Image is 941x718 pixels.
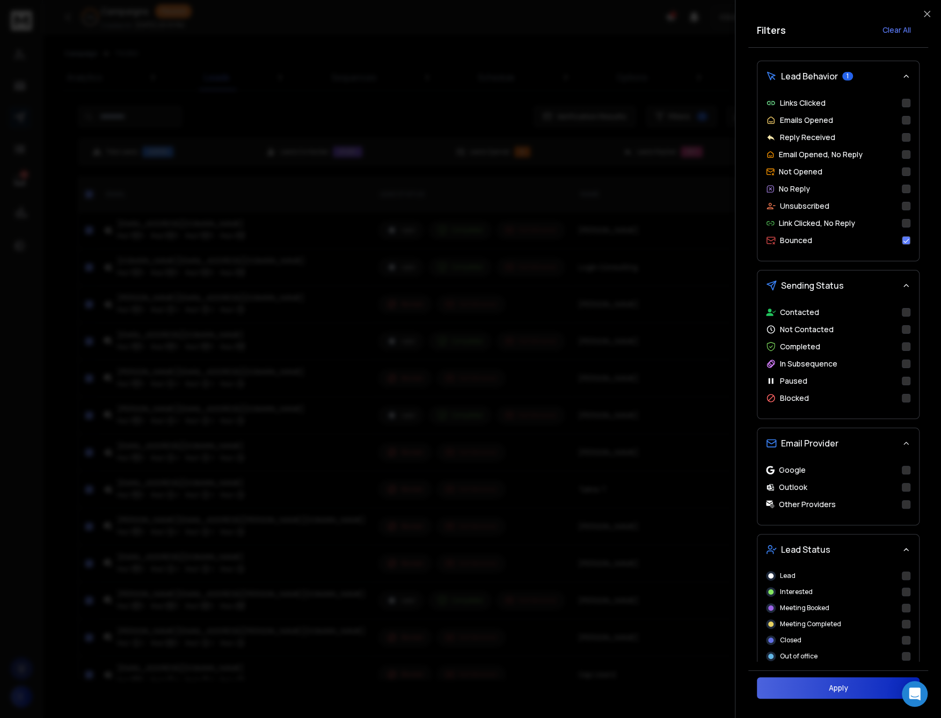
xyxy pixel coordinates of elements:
p: Contacted [780,307,819,318]
p: Completed [780,341,820,352]
p: Unsubscribed [780,201,829,211]
p: Reply Received [780,132,835,143]
span: Email Provider [781,437,838,450]
button: Lead Behavior1 [757,61,919,91]
p: Interested [780,588,813,596]
p: Google [779,465,806,475]
button: Apply [757,677,920,699]
button: Lead Status [757,534,919,565]
button: Sending Status [757,270,919,301]
div: Lead Status [757,565,919,708]
span: Lead Status [781,543,830,556]
p: Link Clicked, No Reply [779,218,855,229]
p: Email Opened, No Reply [779,149,863,160]
p: Blocked [780,393,809,404]
p: Emails Opened [780,115,833,126]
span: Lead Behavior [781,70,838,83]
button: Clear All [874,19,920,41]
div: Lead Behavior1 [757,91,919,261]
p: Outlook [779,482,807,493]
p: Bounced [780,235,812,246]
p: No Reply [779,184,810,194]
div: Sending Status [757,301,919,419]
div: Email Provider [757,458,919,525]
p: Links Clicked [780,98,826,108]
p: Paused [780,376,807,386]
p: In Subsequence [780,358,837,369]
p: Meeting Booked [780,604,829,612]
h2: Filters [757,23,786,38]
span: 1 [842,72,853,80]
div: Open Intercom Messenger [902,681,928,707]
p: Not Opened [779,166,822,177]
p: Lead [780,572,796,580]
p: Not Contacted [780,324,834,335]
span: Sending Status [781,279,844,292]
p: Other Providers [779,499,836,510]
p: Out of office [780,652,818,661]
button: Email Provider [757,428,919,458]
p: Meeting Completed [780,620,841,628]
p: Closed [780,636,801,644]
